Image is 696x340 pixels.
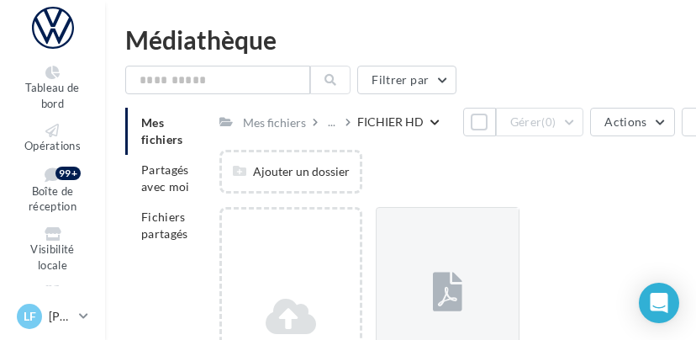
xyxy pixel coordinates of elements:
[541,115,556,129] span: (0)
[141,162,190,194] span: Partagés avec moi
[13,120,92,157] a: Opérations
[13,62,92,114] a: Tableau de bord
[25,81,79,110] span: Tableau de bord
[324,110,339,134] div: ...
[639,283,679,323] div: Open Intercom Messenger
[243,114,306,131] div: Mes fichiers
[141,115,183,146] span: Mes fichiers
[496,108,584,136] button: Gérer(0)
[604,114,646,129] span: Actions
[13,300,92,332] a: LF [PERSON_NAME]
[357,114,424,130] div: FICHIER HD
[357,66,456,94] button: Filtrer par
[24,139,81,152] span: Opérations
[13,282,92,318] a: Médiathèque
[590,108,674,136] button: Actions
[24,308,36,325] span: LF
[30,242,74,272] span: Visibilité locale
[13,163,92,217] a: Boîte de réception 99+
[55,167,81,180] div: 99+
[141,210,188,241] span: Fichiers partagés
[29,184,76,214] span: Boîte de réception
[13,224,92,275] a: Visibilité locale
[125,27,676,52] div: Médiathèque
[222,163,360,180] div: Ajouter un dossier
[49,308,72,325] p: [PERSON_NAME]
